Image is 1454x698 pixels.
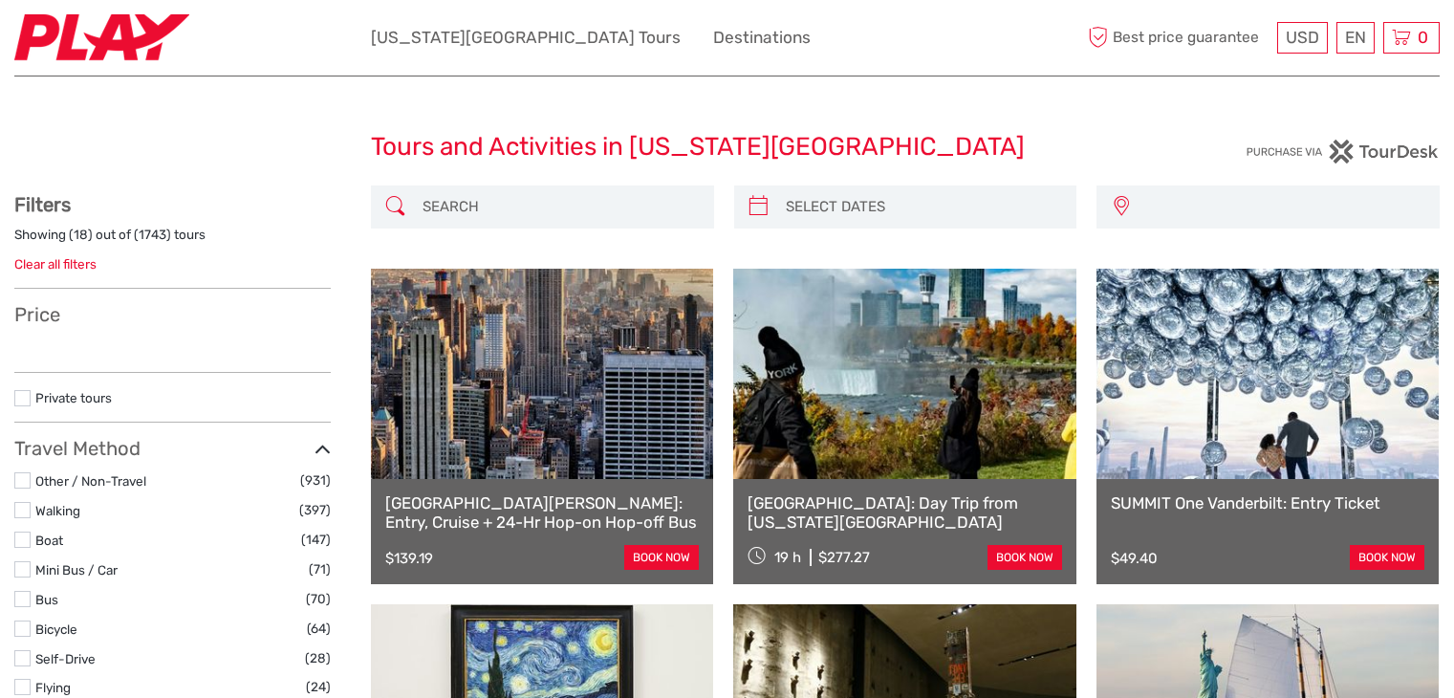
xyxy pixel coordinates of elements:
span: USD [1286,28,1319,47]
span: 0 [1415,28,1431,47]
a: Bus [35,592,58,607]
h3: Price [14,303,331,326]
a: book now [987,545,1062,570]
div: EN [1336,22,1375,54]
img: PurchaseViaTourDesk.png [1246,140,1440,164]
a: SUMMIT One Vanderbilt: Entry Ticket [1111,493,1424,513]
span: 19 h [774,549,801,566]
span: (28) [305,647,331,669]
a: Clear all filters [14,256,97,272]
a: Walking [35,503,80,518]
a: Self-Drive [35,651,96,666]
a: book now [1350,545,1424,570]
a: Bicycle [35,622,77,637]
strong: Filters [14,193,71,216]
h3: Travel Method [14,437,331,460]
span: (24) [306,676,331,698]
div: $277.27 [818,549,870,566]
label: 18 [74,226,88,244]
span: (147) [301,529,331,551]
div: $139.19 [385,550,433,567]
div: Showing ( ) out of ( ) tours [14,226,331,255]
input: SEARCH [415,190,705,224]
input: SELECT DATES [778,190,1068,224]
a: Other / Non-Travel [35,473,146,489]
span: Best price guarantee [1083,22,1272,54]
a: [US_STATE][GEOGRAPHIC_DATA] Tours [371,24,681,52]
a: Boat [35,533,63,548]
label: 1743 [139,226,166,244]
div: $49.40 [1111,550,1158,567]
h1: Tours and Activities in [US_STATE][GEOGRAPHIC_DATA] [371,132,1084,163]
span: (64) [307,618,331,640]
a: Mini Bus / Car [35,562,118,578]
span: (931) [300,469,331,491]
a: Private tours [35,390,112,405]
a: Destinations [713,24,811,52]
a: book now [624,545,699,570]
a: [GEOGRAPHIC_DATA][PERSON_NAME]: Entry, Cruise + 24-Hr Hop-on Hop-off Bus [385,493,699,533]
img: 2467-7e1744d7-2434-4362-8842-68c566c31c52_logo_small.jpg [14,14,189,61]
a: Flying [35,680,71,695]
span: (71) [309,558,331,580]
span: (70) [306,588,331,610]
a: [GEOGRAPHIC_DATA]: Day Trip from [US_STATE][GEOGRAPHIC_DATA] [748,493,1061,533]
span: (397) [299,499,331,521]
